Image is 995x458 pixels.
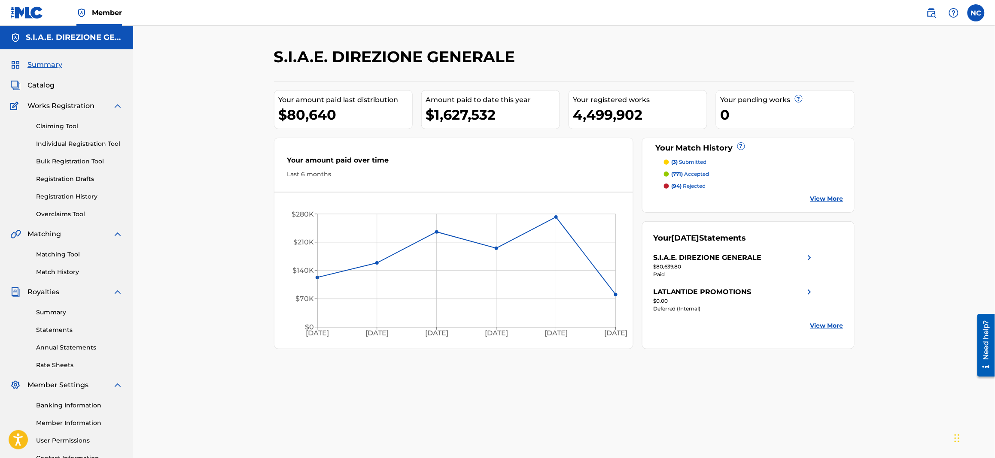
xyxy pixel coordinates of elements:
[36,250,123,259] a: Matching Tool
[36,401,123,410] a: Banking Information
[426,95,560,105] div: Amount paid to date this year
[36,361,123,370] a: Rate Sheets
[10,80,55,90] a: CatalogCatalog
[664,158,843,166] a: (3) submitted
[306,329,329,337] tspan: [DATE]
[10,6,43,19] img: MLC Logo
[672,171,683,177] span: (771)
[664,182,843,190] a: (94) rejected
[545,329,568,337] tspan: [DATE]
[279,95,412,105] div: Your amount paid last distribution
[653,271,815,278] div: Paid
[672,158,707,166] p: submitted
[804,253,815,263] img: right chevron icon
[653,232,746,244] div: Your Statements
[672,159,678,165] span: (3)
[721,95,854,105] div: Your pending works
[92,8,122,18] span: Member
[113,101,123,111] img: expand
[10,380,21,390] img: Member Settings
[36,436,123,445] a: User Permissions
[292,267,314,275] tspan: $140K
[287,170,621,179] div: Last 6 months
[36,157,123,166] a: Bulk Registration Tool
[36,308,123,317] a: Summary
[295,295,314,303] tspan: $70K
[653,263,815,271] div: $80,639.80
[36,175,123,184] a: Registration Drafts
[949,8,959,18] img: help
[653,253,815,278] a: S.I.A.E. DIREZIONE GENERALEright chevron icon$80,639.80Paid
[810,321,843,330] a: View More
[36,192,123,201] a: Registration History
[36,343,123,352] a: Annual Statements
[279,105,412,124] div: $80,640
[10,60,62,70] a: SummarySummary
[952,417,995,458] iframe: Chat Widget
[27,80,55,90] span: Catalog
[36,268,123,277] a: Match History
[27,287,59,297] span: Royalties
[426,105,560,124] div: $1,627,532
[293,238,314,247] tspan: $210K
[672,182,706,190] p: rejected
[955,425,960,451] div: Trascina
[795,95,802,102] span: ?
[573,105,707,124] div: 4,499,902
[672,170,709,178] p: accepted
[926,8,937,18] img: search
[27,60,62,70] span: Summary
[604,329,627,337] tspan: [DATE]
[27,101,94,111] span: Works Registration
[292,210,314,218] tspan: $280K
[738,143,745,150] span: ?
[365,329,389,337] tspan: [DATE]
[721,105,854,124] div: 0
[653,297,815,305] div: $0.00
[653,142,843,154] div: Your Match History
[113,229,123,239] img: expand
[36,325,123,334] a: Statements
[27,380,88,390] span: Member Settings
[968,4,985,21] div: User Menu
[672,233,700,243] span: [DATE]
[287,155,621,170] div: Your amount paid over time
[653,253,762,263] div: S.I.A.E. DIREZIONE GENERALE
[36,419,123,428] a: Member Information
[36,210,123,219] a: Overclaims Tool
[573,95,707,105] div: Your registered works
[36,139,123,148] a: Individual Registration Tool
[804,287,815,297] img: right chevron icon
[664,170,843,178] a: (771) accepted
[10,33,21,43] img: Accounts
[923,4,940,21] a: Public Search
[113,287,123,297] img: expand
[952,417,995,458] div: Widget chat
[274,47,520,66] h2: S.I.A.E. DIREZIONE GENERALE
[485,329,508,337] tspan: [DATE]
[10,287,21,297] img: Royalties
[10,60,21,70] img: Summary
[425,329,448,337] tspan: [DATE]
[113,380,123,390] img: expand
[36,122,123,131] a: Claiming Tool
[653,305,815,313] div: Deferred (Internal)
[76,8,87,18] img: Top Rightsholder
[945,4,962,21] div: Help
[810,194,843,203] a: View More
[971,311,995,380] iframe: Resource Center
[10,101,21,111] img: Works Registration
[672,183,682,189] span: (94)
[653,287,815,313] a: LATLANTIDE PROMOTIONSright chevron icon$0.00Deferred (Internal)
[10,80,21,90] img: Catalog
[653,287,752,297] div: LATLANTIDE PROMOTIONS
[27,229,61,239] span: Matching
[10,229,21,239] img: Matching
[26,33,123,42] h5: S.I.A.E. DIREZIONE GENERALE
[305,323,314,331] tspan: $0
